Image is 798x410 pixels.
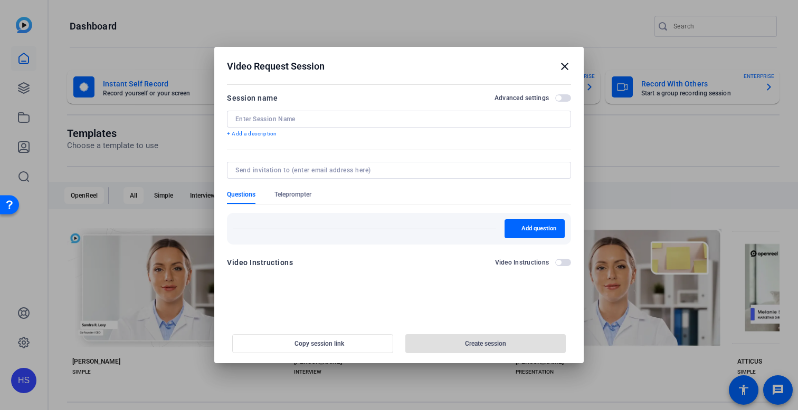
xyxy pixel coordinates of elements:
h2: Video Instructions [495,258,549,267]
input: Send invitation to (enter email address here) [235,166,558,174]
span: Teleprompter [274,190,311,199]
p: + Add a description [227,130,571,138]
div: Video Request Session [227,60,571,73]
h2: Advanced settings [495,94,549,102]
span: Questions [227,190,255,199]
div: Video Instructions [227,256,293,269]
input: Enter Session Name [235,115,563,123]
span: Add question [521,224,556,233]
mat-icon: close [558,60,571,73]
div: Session name [227,92,278,104]
button: Add question [505,219,565,238]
